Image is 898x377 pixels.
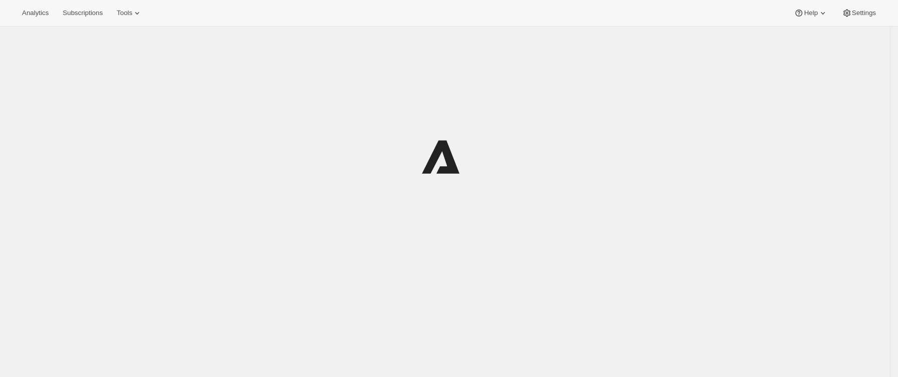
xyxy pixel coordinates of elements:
button: Tools [111,6,148,20]
button: Analytics [16,6,55,20]
span: Settings [852,9,876,17]
span: Tools [117,9,132,17]
button: Subscriptions [57,6,109,20]
span: Analytics [22,9,49,17]
button: Settings [836,6,882,20]
button: Help [788,6,833,20]
span: Subscriptions [63,9,103,17]
span: Help [804,9,817,17]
